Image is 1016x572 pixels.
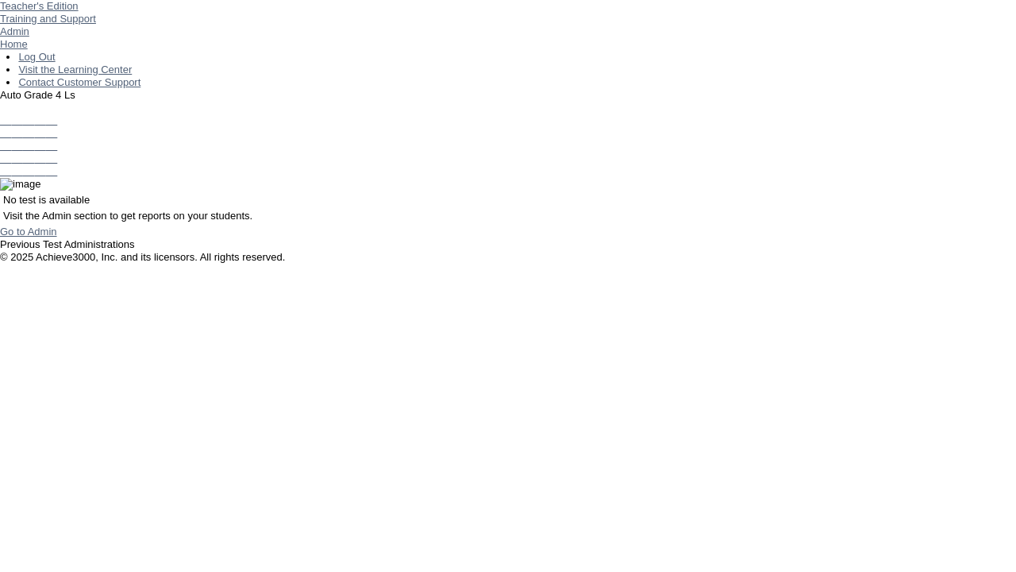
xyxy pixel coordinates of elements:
img: teacher_arrow_small.png [96,13,102,17]
p: Visit the Admin section to get reports on your students. [3,210,1013,222]
a: Visit the Learning Center [18,64,132,75]
a: Log Out [18,51,55,63]
p: No test is available [3,194,1013,207]
a: Contact Customer Support [18,76,140,88]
